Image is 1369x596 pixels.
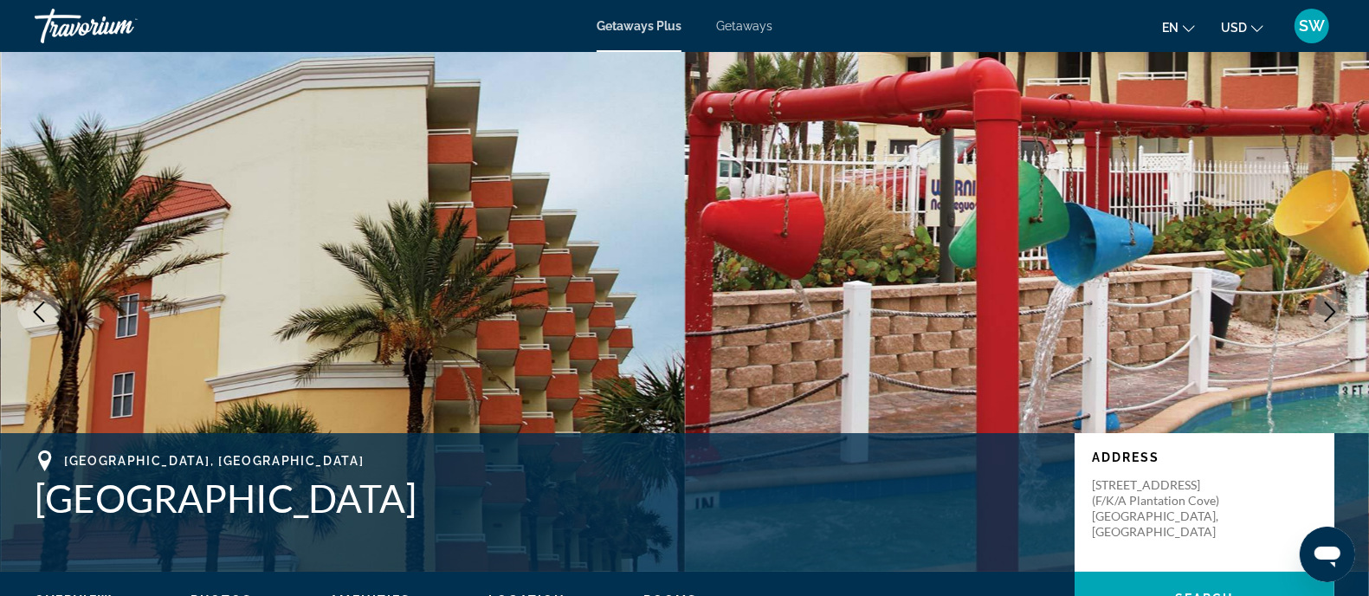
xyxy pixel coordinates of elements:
[597,19,681,33] a: Getaways Plus
[1300,527,1355,582] iframe: Button to launch messaging window
[35,476,1057,521] h1: [GEOGRAPHIC_DATA]
[1299,17,1325,35] span: SW
[35,3,208,49] a: Travorium
[17,290,61,334] button: Previous image
[1221,15,1263,40] button: Change currency
[1092,477,1230,540] p: [STREET_ADDRESS] (f/k/a Plantation Cove) [GEOGRAPHIC_DATA], [GEOGRAPHIC_DATA]
[64,454,364,468] span: [GEOGRAPHIC_DATA], [GEOGRAPHIC_DATA]
[1162,15,1195,40] button: Change language
[1221,21,1247,35] span: USD
[1092,450,1317,464] p: Address
[716,19,772,33] a: Getaways
[1308,290,1352,334] button: Next image
[1162,21,1179,35] span: en
[1289,8,1334,44] button: User Menu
